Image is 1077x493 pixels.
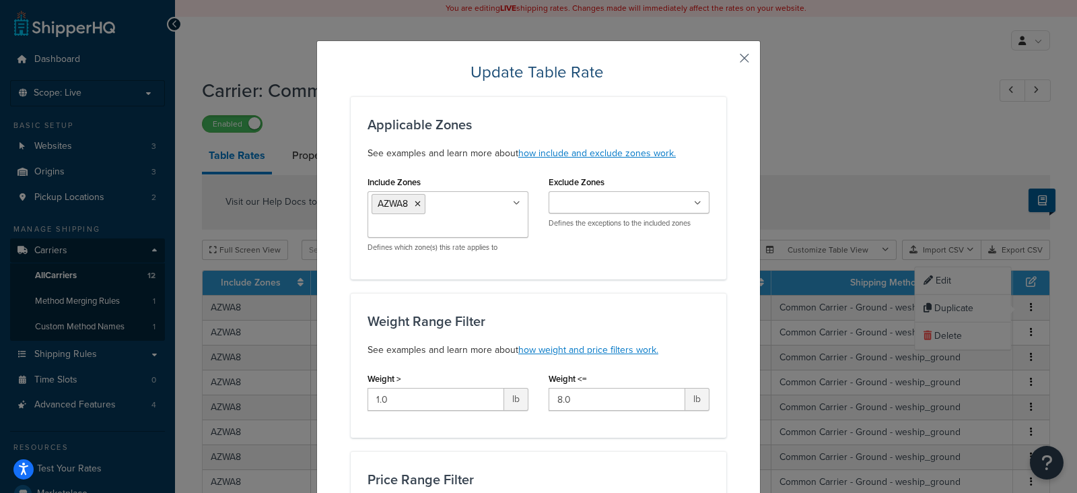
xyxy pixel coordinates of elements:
label: Include Zones [368,177,421,187]
span: AZWA8 [378,197,408,211]
label: Weight <= [549,374,587,384]
p: See examples and learn more about [368,145,709,162]
a: how weight and price filters work. [518,343,658,357]
label: Exclude Zones [549,177,604,187]
h3: Applicable Zones [368,117,709,132]
p: See examples and learn more about [368,342,709,358]
h3: Price Range Filter [368,472,709,487]
h3: Weight Range Filter [368,314,709,329]
a: how include and exclude zones work. [518,146,676,160]
p: Defines which zone(s) this rate applies to [368,242,528,253]
p: Defines the exceptions to the included zones [549,218,709,228]
h2: Update Table Rate [351,61,726,83]
span: lb [504,388,528,411]
label: Weight > [368,374,401,384]
span: lb [685,388,709,411]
